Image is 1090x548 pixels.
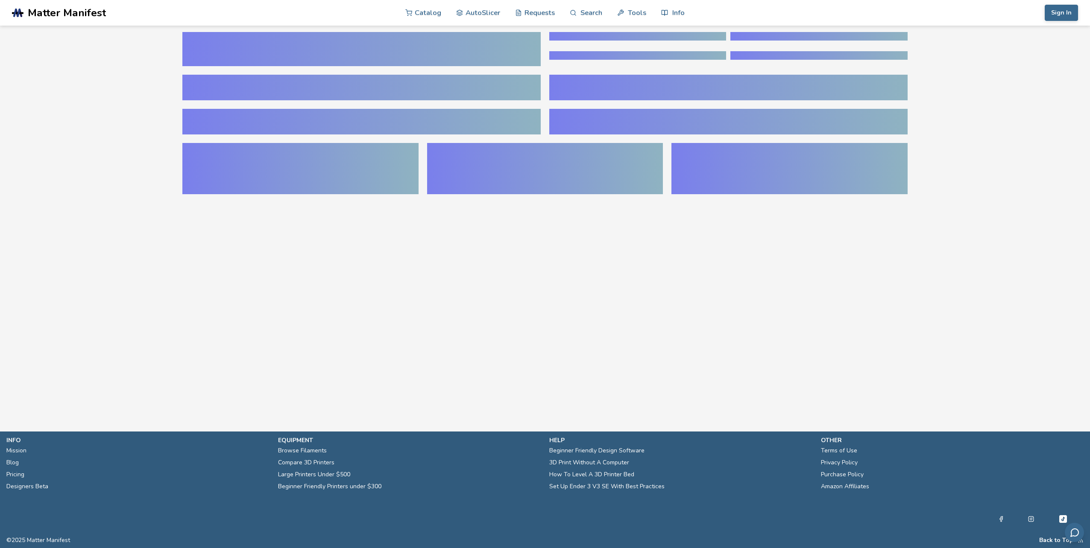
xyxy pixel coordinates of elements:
[6,436,270,445] p: info
[278,481,381,493] a: Beginner Friendly Printers under $300
[1065,523,1084,542] button: Send feedback via email
[998,514,1004,524] a: Facebook
[821,436,1084,445] p: other
[549,481,665,493] a: Set Up Ender 3 V3 SE With Best Practices
[1028,514,1034,524] a: Instagram
[6,457,19,469] a: Blog
[549,457,629,469] a: 3D Print Without A Computer
[549,436,812,445] p: help
[821,469,864,481] a: Purchase Policy
[6,481,48,493] a: Designers Beta
[6,445,26,457] a: Mission
[821,481,869,493] a: Amazon Affiliates
[278,445,327,457] a: Browse Filaments
[6,537,70,544] span: © 2025 Matter Manifest
[821,445,857,457] a: Terms of Use
[549,445,645,457] a: Beginner Friendly Design Software
[1078,537,1084,544] a: RSS Feed
[278,436,541,445] p: equipment
[278,457,334,469] a: Compare 3D Printers
[821,457,858,469] a: Privacy Policy
[1058,514,1068,524] a: Tiktok
[6,469,24,481] a: Pricing
[549,469,634,481] a: How To Level A 3D Printer Bed
[1045,5,1078,21] button: Sign In
[28,7,106,19] span: Matter Manifest
[1039,537,1073,544] button: Back to Top
[278,469,350,481] a: Large Printers Under $500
